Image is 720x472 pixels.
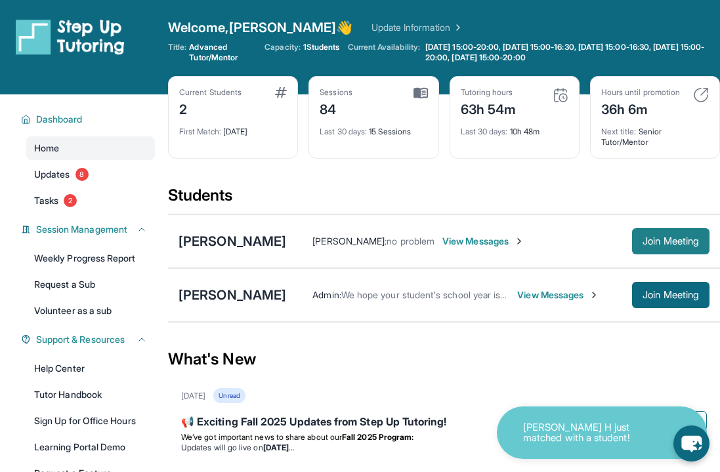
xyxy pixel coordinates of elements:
[26,246,155,270] a: Weekly Progress Report
[26,435,155,459] a: Learning Portal Demo
[26,299,155,323] a: Volunteer as a sub
[514,236,524,246] img: Chevron-Right
[320,87,352,98] div: Sessions
[632,282,709,308] button: Join Meeting
[179,119,287,137] div: [DATE]
[673,425,709,462] button: chat-button
[34,194,58,207] span: Tasks
[461,127,508,136] span: Last 30 days :
[348,42,420,63] span: Current Availability:
[387,235,434,246] span: no problem
[26,273,155,296] a: Request a Sub
[75,168,89,181] span: 8
[31,113,147,126] button: Dashboard
[275,87,287,98] img: card
[425,42,717,63] span: [DATE] 15:00-20:00, [DATE] 15:00-16:30, [DATE] 15:00-16:30, [DATE] 15:00-20:00, [DATE] 15:00-20:00
[320,127,367,136] span: Last 30 days :
[643,291,699,299] span: Join Meeting
[181,442,707,453] li: Updates will go live on
[461,98,517,119] div: 63h 54m
[589,290,599,300] img: Chevron-Right
[179,98,242,119] div: 2
[179,127,221,136] span: First Match :
[189,42,257,63] span: Advanced Tutor/Mentor
[442,235,524,248] span: View Messages
[36,223,127,236] span: Session Management
[312,289,341,300] span: Admin :
[517,288,599,302] span: View Messages
[312,235,387,246] span: [PERSON_NAME] :
[168,185,720,214] div: Students
[26,383,155,406] a: Tutor Handbook
[461,87,517,98] div: Tutoring hours
[553,87,568,103] img: card
[423,42,720,63] a: [DATE] 15:00-20:00, [DATE] 15:00-16:30, [DATE] 15:00-16:30, [DATE] 15:00-20:00, [DATE] 15:00-20:00
[34,168,70,181] span: Updates
[26,357,155,380] a: Help Center
[34,142,59,155] span: Home
[303,42,340,52] span: 1 Students
[601,127,637,136] span: Next title :
[26,409,155,433] a: Sign Up for Office Hours
[26,189,155,212] a: Tasks2
[36,113,83,126] span: Dashboard
[320,119,427,137] div: 15 Sessions
[168,42,186,63] span: Title:
[265,42,301,52] span: Capacity:
[371,21,463,34] a: Update Information
[181,432,342,442] span: We’ve got important news to share about our
[181,391,205,401] div: [DATE]
[168,330,720,388] div: What's New
[263,442,294,452] strong: [DATE]
[342,432,413,442] strong: Fall 2025 Program:
[179,232,286,250] div: [PERSON_NAME]
[601,98,680,119] div: 36h 6m
[168,18,353,37] span: Welcome, [PERSON_NAME] 👋
[31,223,147,236] button: Session Management
[179,87,242,98] div: Current Students
[26,136,155,160] a: Home
[693,87,709,103] img: card
[450,21,463,34] img: Chevron Right
[601,87,680,98] div: Hours until promotion
[320,98,352,119] div: 84
[601,119,709,147] div: Senior Tutor/Mentor
[213,388,245,403] div: Unread
[461,119,568,137] div: 10h 48m
[31,333,147,346] button: Support & Resources
[643,237,699,245] span: Join Meeting
[632,228,709,254] button: Join Meeting
[179,286,286,304] div: [PERSON_NAME]
[36,333,125,346] span: Support & Resources
[181,414,707,432] div: 📢 Exciting Fall 2025 Updates from Step Up Tutoring!
[64,194,77,207] span: 2
[26,163,155,186] a: Updates8
[523,422,654,444] p: [PERSON_NAME] H just matched with a student!
[413,87,428,99] img: card
[16,18,125,55] img: logo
